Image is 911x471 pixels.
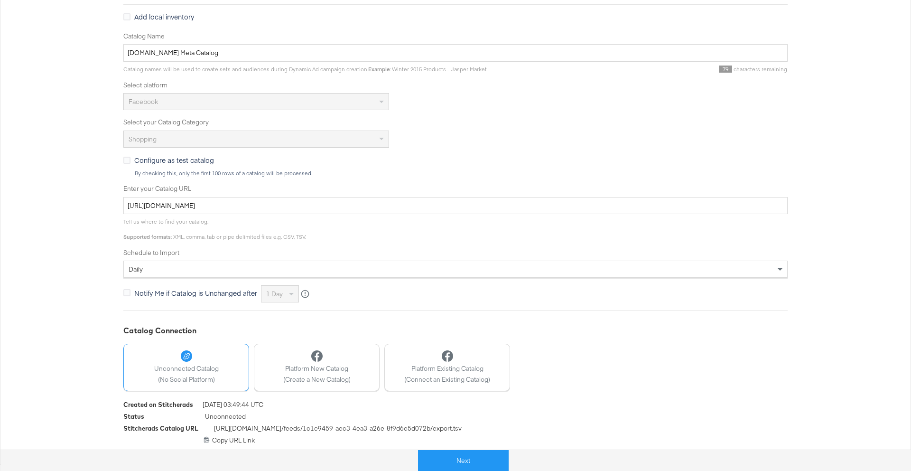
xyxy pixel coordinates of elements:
span: (Create a New Catalog) [283,375,351,384]
input: Enter Catalog URL, e.g. http://www.example.com/products.xml [123,197,788,215]
span: Unconnected Catalog [154,364,219,373]
span: (No Social Platform) [154,375,219,384]
span: Unconnected [205,412,246,424]
div: Catalog Connection [123,325,788,336]
span: Add local inventory [134,12,194,21]
div: Stitcherads Catalog URL [123,424,198,433]
span: Configure as test catalog [134,155,214,165]
span: [DATE] 03:49:44 UTC [203,400,263,412]
div: Created on Stitcherads [123,400,193,409]
button: Unconnected Catalog(No Social Platform) [123,344,249,391]
label: Select your Catalog Category [123,118,788,127]
div: Status [123,412,144,421]
span: 79 [719,66,732,73]
label: Enter your Catalog URL [123,184,788,193]
label: Schedule to Import [123,248,788,257]
label: Catalog Name [123,32,788,41]
button: Platform New Catalog(Create a New Catalog) [254,344,380,391]
span: [URL][DOMAIN_NAME] /feeds/ 1c1e9459-aec3-4ea3-a26e-8f9d6e5d072b /export.tsv [214,424,462,436]
span: Tell us where to find your catalog. : XML, comma, tab or pipe delimited files e.g. CSV, TSV. [123,218,306,240]
strong: Supported formats [123,233,171,240]
span: (Connect an Existing Catalog) [404,375,490,384]
strong: Example [368,66,390,73]
span: daily [129,265,143,273]
label: Select platform [123,81,788,90]
span: Platform Existing Catalog [404,364,490,373]
div: characters remaining [487,66,788,73]
span: Catalog names will be used to create sets and audiences during Dynamic Ad campaign creation. : Wi... [123,66,487,73]
span: Facebook [129,97,158,106]
input: Name your catalog e.g. My Dynamic Product Catalog [123,44,788,62]
div: By checking this, only the first 100 rows of a catalog will be processed. [134,170,788,177]
div: Copy URL Link [123,436,788,445]
span: Shopping [129,135,157,143]
span: Notify Me if Catalog is Unchanged after [134,288,257,298]
span: 1 day [266,290,283,298]
button: Platform Existing Catalog(Connect an Existing Catalog) [384,344,510,391]
span: Platform New Catalog [283,364,351,373]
